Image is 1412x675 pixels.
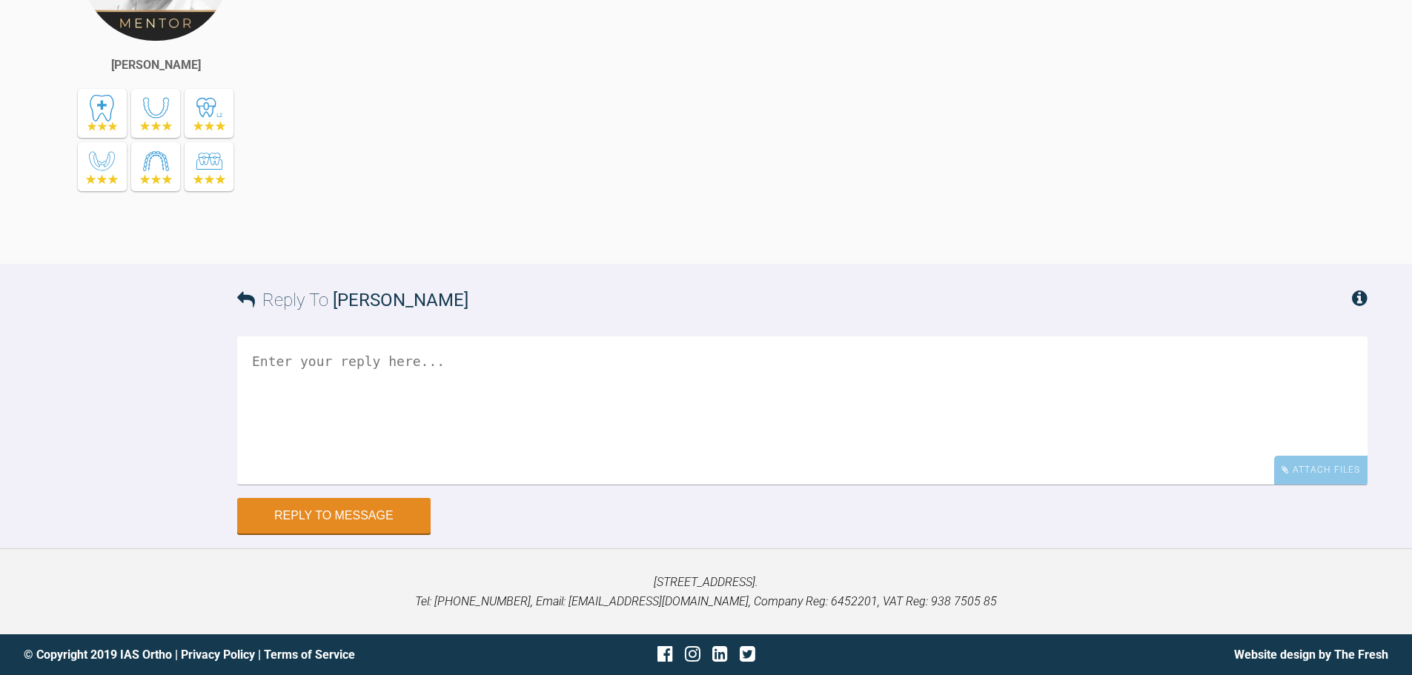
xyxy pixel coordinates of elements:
div: Attach Files [1274,456,1368,485]
span: [PERSON_NAME] [333,290,468,310]
a: Privacy Policy [181,648,255,662]
div: [PERSON_NAME] [111,56,201,75]
div: © Copyright 2019 IAS Ortho | | [24,645,479,665]
p: [STREET_ADDRESS]. Tel: [PHONE_NUMBER], Email: [EMAIL_ADDRESS][DOMAIN_NAME], Company Reg: 6452201,... [24,573,1388,611]
a: Website design by The Fresh [1234,648,1388,662]
a: Terms of Service [264,648,355,662]
h3: Reply To [237,286,468,314]
button: Reply to Message [237,498,431,533]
